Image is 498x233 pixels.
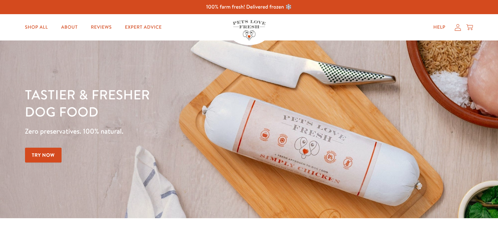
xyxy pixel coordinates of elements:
p: Zero preservatives. 100% natural. [25,125,324,137]
a: Help [428,21,451,34]
h1: Tastier & fresher dog food [25,86,324,120]
a: Expert Advice [119,21,167,34]
img: Pets Love Fresh [233,20,266,40]
a: Try Now [25,148,62,163]
a: About [56,21,83,34]
a: Shop All [20,21,53,34]
a: Reviews [86,21,117,34]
